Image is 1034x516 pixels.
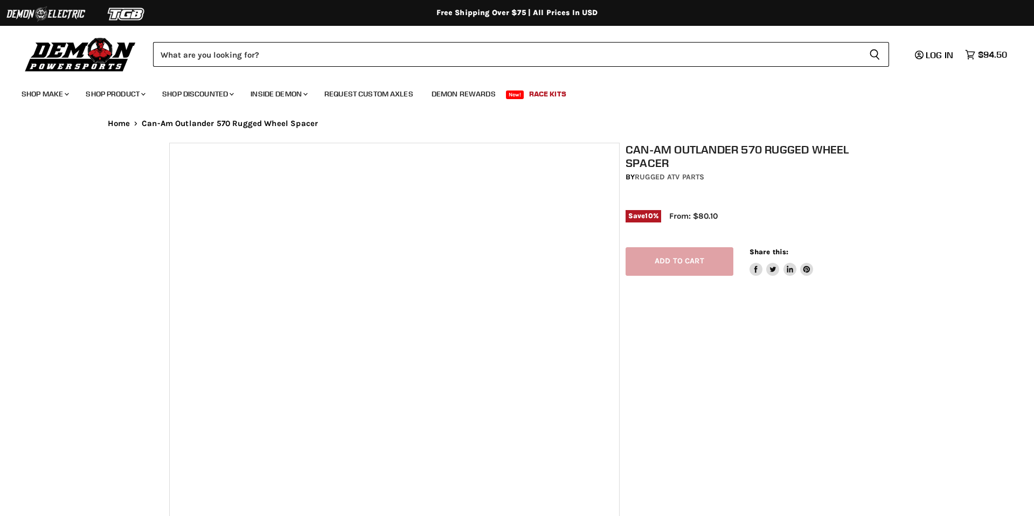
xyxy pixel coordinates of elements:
[108,119,130,128] a: Home
[242,83,314,105] a: Inside Demon
[750,248,788,256] span: Share this:
[926,50,953,60] span: Log in
[78,83,152,105] a: Shop Product
[635,172,704,182] a: Rugged ATV Parts
[13,79,1004,105] ul: Main menu
[910,50,960,60] a: Log in
[860,42,889,67] button: Search
[645,212,653,220] span: 10
[22,35,140,73] img: Demon Powersports
[626,171,871,183] div: by
[142,119,318,128] span: Can-Am Outlander 570 Rugged Wheel Spacer
[669,211,718,221] span: From: $80.10
[5,4,86,24] img: Demon Electric Logo 2
[960,47,1012,62] a: $94.50
[316,83,421,105] a: Request Custom Axles
[86,4,167,24] img: TGB Logo 2
[978,50,1007,60] span: $94.50
[153,42,889,67] form: Product
[154,83,240,105] a: Shop Discounted
[86,119,948,128] nav: Breadcrumbs
[750,247,814,276] aside: Share this:
[153,42,860,67] input: Search
[521,83,574,105] a: Race Kits
[506,90,524,99] span: New!
[13,83,75,105] a: Shop Make
[626,143,871,170] h1: Can-Am Outlander 570 Rugged Wheel Spacer
[626,210,661,222] span: Save %
[424,83,504,105] a: Demon Rewards
[86,8,948,18] div: Free Shipping Over $75 | All Prices In USD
